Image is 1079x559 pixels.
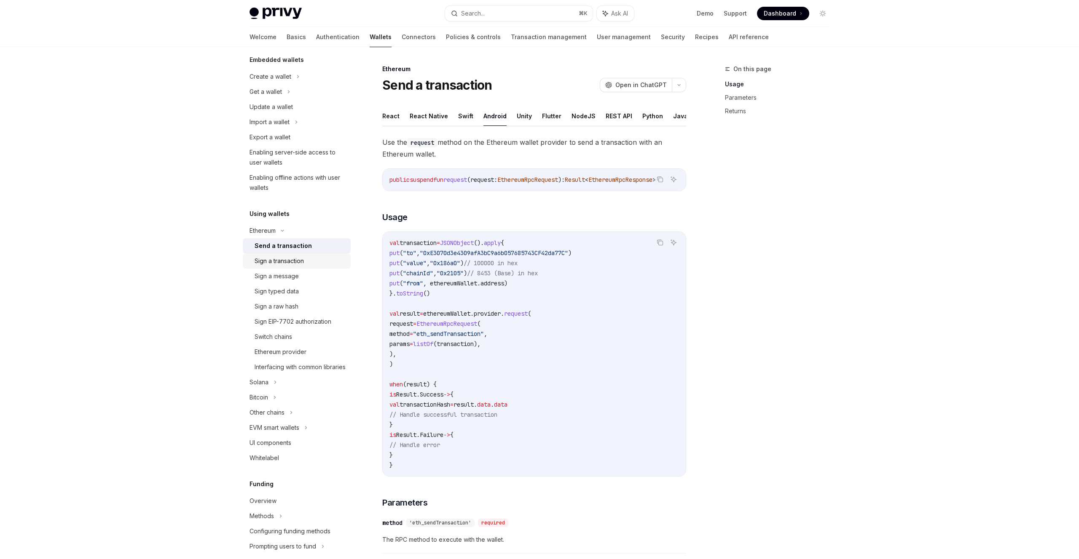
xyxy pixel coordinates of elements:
[420,249,568,257] span: "0xE3070d3e4309afA3bC9a6b057685743CF42da77C"
[673,106,688,126] button: Java
[725,77,836,91] a: Usage
[446,27,501,47] a: Policies & controls
[255,256,304,266] div: Sign a transaction
[250,511,274,521] div: Methods
[474,239,484,247] span: ().
[477,320,480,327] span: (
[588,176,652,184] span: EthereumRpcResponse
[478,519,508,527] div: required
[757,7,809,20] a: Dashboard
[389,340,410,348] span: params
[389,431,396,439] span: is
[243,284,351,299] a: Sign typed data
[697,9,714,18] a: Demo
[410,330,413,338] span: =
[494,401,507,408] span: data
[400,239,437,247] span: transaction
[389,320,413,327] span: request
[615,81,667,89] span: Open in ChatGPT
[382,77,492,93] h1: Send a transaction
[464,269,467,277] span: )
[403,279,423,287] span: "from"
[437,269,464,277] span: "0x2105"
[243,299,351,314] a: Sign a raw hash
[250,27,276,47] a: Welcome
[403,269,433,277] span: "chainId"
[389,360,393,368] span: )
[389,269,400,277] span: put
[382,65,686,73] div: Ethereum
[423,310,504,317] span: ethereumWallet.provider.
[243,435,351,450] a: UI components
[423,279,507,287] span: , ethereumWallet.address)
[243,524,351,539] a: Configuring funding methods
[389,441,440,449] span: // Handle error
[396,290,423,297] span: toString
[655,237,666,248] button: Copy the contents from the code block
[430,259,460,267] span: "0x186a0"
[382,211,408,223] span: Usage
[243,99,351,114] a: Update a wallet
[389,411,497,418] span: // Handle successful transaction
[243,329,351,344] a: Switch chains
[250,209,290,219] h5: Using wallets
[382,519,403,527] div: method
[410,106,448,126] button: React Native
[243,450,351,466] a: Whitelabel
[255,241,312,251] div: Send a transaction
[250,423,299,433] div: EVM smart wallets
[433,269,437,277] span: ,
[250,496,276,506] div: Overview
[568,249,572,257] span: )
[389,279,400,287] span: put
[250,479,274,489] h5: Funding
[528,310,531,317] span: (
[403,381,437,388] span: (result) {
[467,176,497,184] span: (request:
[389,290,396,297] span: }.
[467,269,538,277] span: // 8453 (Base) in hex
[440,239,474,247] span: JSONObject
[443,431,450,439] span: ->
[255,286,299,296] div: Sign typed data
[484,239,501,247] span: apply
[400,259,403,267] span: (
[504,310,528,317] span: request
[450,431,454,439] span: {
[606,106,632,126] button: REST API
[250,453,279,463] div: Whitelabel
[433,176,443,184] span: fun
[255,332,292,342] div: Switch chains
[382,106,400,126] button: React
[491,401,494,408] span: .
[402,27,436,47] a: Connectors
[572,106,596,126] button: NodeJS
[389,176,410,184] span: public
[501,239,504,247] span: {
[450,401,454,408] span: =
[243,344,351,359] a: Ethereum provider
[400,269,403,277] span: (
[243,145,351,170] a: Enabling server-side access to user wallets
[483,106,507,126] button: Android
[611,9,628,18] span: Ask AI
[382,497,427,508] span: Parameters
[250,526,330,536] div: Configuring funding methods
[250,147,346,168] div: Enabling server-side access to user wallets
[396,391,443,398] span: Result.Success
[255,362,346,372] div: Interfacing with common libraries
[410,340,413,348] span: =
[255,271,299,281] div: Sign a message
[416,249,420,257] span: ,
[250,102,293,112] div: Update a wallet
[250,173,346,193] div: Enabling offline actions with user wallets
[243,253,351,269] a: Sign a transaction
[389,421,393,429] span: }
[816,7,829,20] button: Toggle dark mode
[642,106,663,126] button: Python
[427,259,430,267] span: ,
[250,392,268,402] div: Bitcoin
[382,136,686,160] span: Use the method on the Ethereum wallet provider to send a transaction with an Ethereum wallet.
[243,170,351,195] a: Enabling offline actions with user wallets
[464,259,518,267] span: // 100000 in hex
